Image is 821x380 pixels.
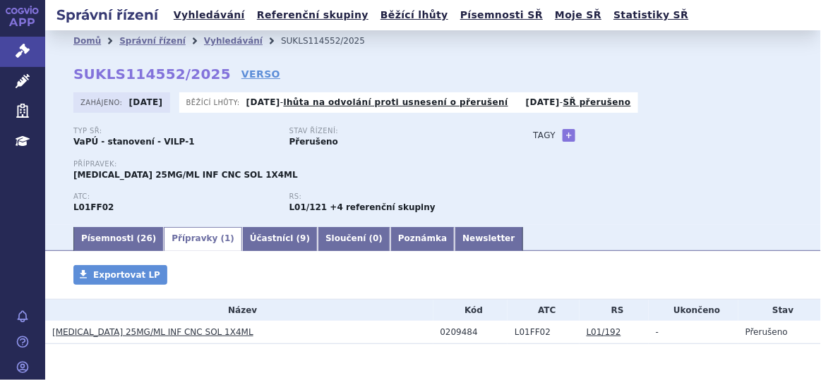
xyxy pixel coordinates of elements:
a: Exportovat LP [73,265,167,285]
strong: [DATE] [526,97,560,107]
a: Přípravky (1) [164,227,242,251]
p: Stav řízení: [289,127,491,135]
a: Statistiky SŘ [609,6,693,25]
span: Zahájeno: [80,97,125,108]
a: Správní řízení [119,36,186,46]
th: RS [580,300,649,321]
h2: Správní řízení [45,5,169,25]
a: lhůta na odvolání proti usnesení o přerušení [284,97,508,107]
a: Poznámka [390,227,455,251]
p: Typ SŘ: [73,127,275,135]
th: Název [45,300,433,321]
span: [MEDICAL_DATA] 25MG/ML INF CNC SOL 1X4ML [73,170,298,180]
div: 0209484 [441,327,508,337]
strong: Přerušeno [289,137,338,147]
p: ATC: [73,192,275,201]
a: VERSO [241,67,280,81]
strong: pembrolizumab [289,202,328,212]
h3: Tagy [533,127,556,144]
td: Přerušeno [738,321,821,344]
a: SŘ přerušeno [563,97,631,107]
p: RS: [289,192,491,201]
li: SUKLS114552/2025 [281,30,383,51]
strong: VaPÚ - stanovení - VILP-1 [73,137,195,147]
a: [MEDICAL_DATA] 25MG/ML INF CNC SOL 1X4ML [52,327,253,337]
p: - [526,97,631,108]
p: Přípravek: [73,160,505,168]
td: PEMBROLIZUMAB [508,321,580,344]
a: + [563,129,575,142]
strong: PEMBROLIZUMAB [73,202,114,212]
strong: [DATE] [246,97,280,107]
p: - [246,97,508,108]
a: Písemnosti SŘ [456,6,547,25]
a: Domů [73,36,101,46]
th: Ukončeno [649,300,738,321]
span: Exportovat LP [93,270,160,280]
span: 26 [140,233,152,243]
a: Vyhledávání [169,6,249,25]
a: Písemnosti (26) [73,227,164,251]
span: - [656,327,659,337]
a: Sloučení (0) [318,227,390,251]
strong: +4 referenční skupiny [330,202,436,212]
span: 1 [224,233,230,243]
span: 0 [373,233,378,243]
a: Referenční skupiny [253,6,373,25]
a: Vyhledávání [204,36,263,46]
strong: [DATE] [129,97,163,107]
a: L01/192 [587,327,621,337]
th: ATC [508,300,580,321]
th: Kód [433,300,508,321]
a: Newsletter [455,227,522,251]
a: Účastníci (9) [242,227,318,251]
span: Běžící lhůty: [186,97,243,108]
strong: SUKLS114552/2025 [73,66,231,82]
th: Stav [738,300,821,321]
a: Běžící lhůty [376,6,453,25]
a: Moje SŘ [551,6,606,25]
span: 9 [300,233,306,243]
